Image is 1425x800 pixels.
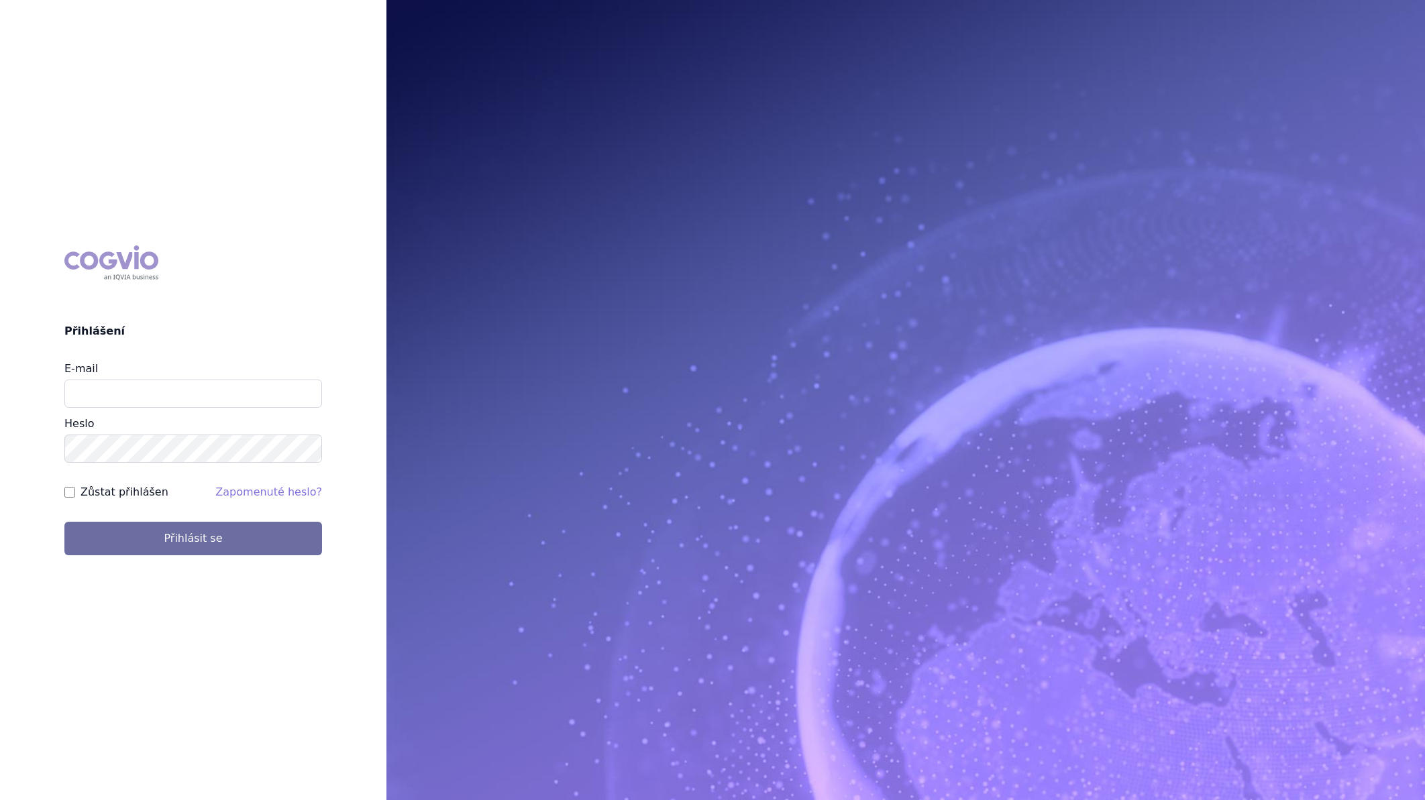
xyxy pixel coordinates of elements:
a: Zapomenuté heslo? [215,485,322,498]
button: Přihlásit se [64,522,322,555]
label: Zůstat přihlášen [81,484,168,500]
label: E-mail [64,362,98,375]
label: Heslo [64,417,94,430]
div: COGVIO [64,245,158,280]
h2: Přihlášení [64,323,322,339]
